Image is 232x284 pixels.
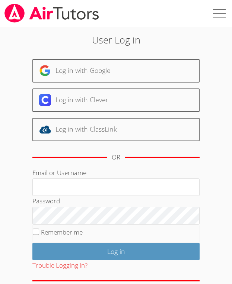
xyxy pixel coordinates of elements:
button: Trouble Logging In? [32,260,88,271]
img: clever-logo-6eab21bc6e7a338710f1a6ff85c0baf02591cd810cc4098c63d3a4b26e2feb20.svg [39,94,51,106]
label: Remember me [41,228,83,236]
img: google-logo-50288ca7cdecda66e5e0955fdab243c47b7ad437acaf1139b6f446037453330a.svg [39,65,51,77]
a: Log in with Google [32,59,200,83]
div: OR [112,152,120,163]
label: Email or Username [32,168,86,177]
img: airtutors_banner-c4298cdbf04f3fff15de1276eac7730deb9818008684d7c2e4769d2f7ddbe033.png [4,4,100,23]
img: classlink-logo-d6bb404cc1216ec64c9a2012d9dc4662098be43eaf13dc465df04b49fa7ab582.svg [39,123,51,135]
label: Password [32,197,60,205]
h2: User Log in [32,33,200,47]
a: Log in with ClassLink [32,118,200,141]
a: Log in with Clever [32,88,200,112]
input: Log in [32,243,200,260]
